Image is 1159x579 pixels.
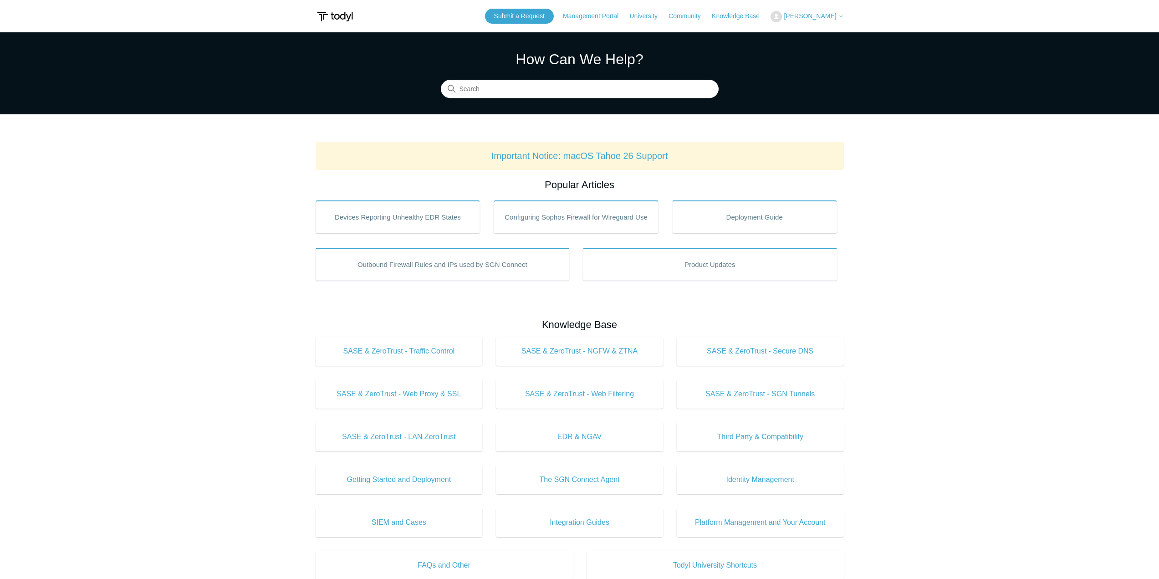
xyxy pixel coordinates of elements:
[329,431,469,442] span: SASE & ZeroTrust - LAN ZeroTrust
[316,379,483,409] a: SASE & ZeroTrust - Web Proxy & SSL
[510,431,649,442] span: EDR & NGAV
[316,508,483,537] a: SIEM and Cases
[583,248,837,281] a: Product Updates
[316,465,483,494] a: Getting Started and Deployment
[690,346,830,357] span: SASE & ZeroTrust - Secure DNS
[510,346,649,357] span: SASE & ZeroTrust - NGFW & ZTNA
[494,200,659,233] a: Configuring Sophos Firewall for Wireguard Use
[491,151,668,161] a: Important Notice: macOS Tahoe 26 Support
[677,465,844,494] a: Identity Management
[677,422,844,451] a: Third Party & Compatibility
[329,346,469,357] span: SASE & ZeroTrust - Traffic Control
[510,517,649,528] span: Integration Guides
[496,508,663,537] a: Integration Guides
[316,317,844,332] h2: Knowledge Base
[316,248,570,281] a: Outbound Firewall Rules and IPs used by SGN Connect
[563,11,628,21] a: Management Portal
[496,422,663,451] a: EDR & NGAV
[496,379,663,409] a: SASE & ZeroTrust - Web Filtering
[441,48,719,70] h1: How Can We Help?
[771,11,843,22] button: [PERSON_NAME]
[329,560,559,571] span: FAQs and Other
[510,474,649,485] span: The SGN Connect Agent
[690,431,830,442] span: Third Party & Compatibility
[316,337,483,366] a: SASE & ZeroTrust - Traffic Control
[496,465,663,494] a: The SGN Connect Agent
[690,517,830,528] span: Platform Management and Your Account
[329,474,469,485] span: Getting Started and Deployment
[672,200,837,233] a: Deployment Guide
[441,80,719,98] input: Search
[712,11,769,21] a: Knowledge Base
[690,389,830,400] span: SASE & ZeroTrust - SGN Tunnels
[690,474,830,485] span: Identity Management
[316,177,844,192] h2: Popular Articles
[316,200,480,233] a: Devices Reporting Unhealthy EDR States
[485,9,554,24] a: Submit a Request
[496,337,663,366] a: SASE & ZeroTrust - NGFW & ZTNA
[629,11,666,21] a: University
[329,389,469,400] span: SASE & ZeroTrust - Web Proxy & SSL
[677,337,844,366] a: SASE & ZeroTrust - Secure DNS
[316,422,483,451] a: SASE & ZeroTrust - LAN ZeroTrust
[329,517,469,528] span: SIEM and Cases
[677,379,844,409] a: SASE & ZeroTrust - SGN Tunnels
[316,8,354,25] img: Todyl Support Center Help Center home page
[600,560,830,571] span: Todyl University Shortcuts
[784,12,836,20] span: [PERSON_NAME]
[510,389,649,400] span: SASE & ZeroTrust - Web Filtering
[677,508,844,537] a: Platform Management and Your Account
[669,11,710,21] a: Community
